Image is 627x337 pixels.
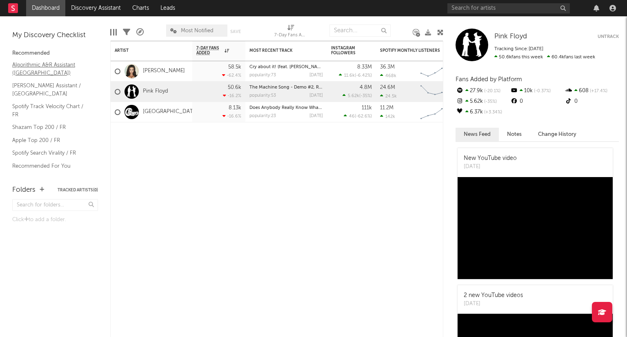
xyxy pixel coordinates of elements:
[342,93,372,98] div: ( )
[510,86,564,96] div: 10k
[380,48,441,53] div: Spotify Monthly Listeners
[12,215,98,225] div: Click to add a folder.
[589,89,607,93] span: +17.4 %
[12,199,98,211] input: Search for folders...
[356,73,371,78] span: -6.42 %
[249,106,354,110] a: Does Anybody Really Know What Time It Is - Live
[331,46,360,55] div: Instagram Followers
[196,46,222,55] span: 7-Day Fans Added
[12,149,90,157] a: Spotify Search Virality / FR
[249,65,326,69] a: Cry about it! (feat. [PERSON_NAME])
[360,94,371,98] span: -35 %
[380,114,395,119] div: 142k
[12,162,90,171] a: Recommended For You
[499,128,530,141] button: Notes
[143,68,185,75] a: [PERSON_NAME]
[58,188,98,192] button: Tracked Artists(0)
[12,136,90,145] a: Apple Top 200 / FR
[249,48,311,53] div: Most Recent Track
[494,55,595,60] span: 60.4k fans last week
[228,85,241,90] div: 50.6k
[249,114,276,118] div: popularity: 23
[222,73,241,78] div: -62.4 %
[115,48,176,53] div: Artist
[274,31,307,40] div: 7-Day Fans Added (7-Day Fans Added)
[228,64,241,70] div: 58.5k
[464,291,523,300] div: 2 new YouTube videos
[417,102,454,122] svg: Chart title
[12,185,36,195] div: Folders
[309,93,323,98] div: [DATE]
[456,128,499,141] button: News Feed
[229,105,241,111] div: 8.13k
[181,28,213,33] span: Most Notified
[143,109,198,115] a: [GEOGRAPHIC_DATA]
[344,73,355,78] span: 11.6k
[274,20,307,44] div: 7-Day Fans Added (7-Day Fans Added)
[222,113,241,119] div: -16.6 %
[456,107,510,118] div: 6.37k
[123,20,130,44] div: Filters
[309,73,323,78] div: [DATE]
[230,29,241,34] button: Save
[339,73,372,78] div: ( )
[530,128,585,141] button: Change History
[565,86,619,96] div: 608
[12,49,98,58] div: Recommended
[356,114,371,119] span: -62.6 %
[249,65,323,69] div: Cry about it! (feat. Ravyn Lenae)
[12,31,98,40] div: My Discovery Checklist
[598,33,619,41] button: Untrack
[329,24,391,37] input: Search...
[12,60,90,77] a: Algorithmic A&R Assistant ([GEOGRAPHIC_DATA])
[249,106,323,110] div: Does Anybody Really Know What Time It Is - Live
[12,102,90,119] a: Spotify Track Velocity Chart / FR
[380,105,394,111] div: 11.2M
[12,81,90,98] a: [PERSON_NAME] Assistant / [GEOGRAPHIC_DATA]
[565,96,619,107] div: 0
[362,105,372,111] div: 111k
[380,64,395,70] div: 36.3M
[249,73,276,78] div: popularity: 73
[357,64,372,70] div: 8.33M
[494,33,527,41] a: Pink Floyd
[483,100,497,104] span: -35 %
[483,110,502,115] span: +3.34 %
[464,300,523,308] div: [DATE]
[483,89,500,93] span: -20.1 %
[349,114,355,119] span: 46
[249,85,323,90] div: The Machine Song - Demo #2, Revisited
[344,113,372,119] div: ( )
[456,86,510,96] div: 27.9k
[136,20,144,44] div: A&R Pipeline
[110,20,117,44] div: Edit Columns
[494,47,543,51] span: Tracking Since: [DATE]
[223,93,241,98] div: -16.2 %
[494,55,543,60] span: 50.6k fans this week
[464,154,517,163] div: New YouTube video
[464,163,517,171] div: [DATE]
[360,85,372,90] div: 4.8M
[417,82,454,102] svg: Chart title
[249,85,335,90] a: The Machine Song - Demo #2, Revisited
[348,94,359,98] span: 5.62k
[380,85,395,90] div: 24.6M
[533,89,551,93] span: -0.37 %
[510,96,564,107] div: 0
[456,76,522,82] span: Fans Added by Platform
[380,93,397,99] div: 24.5k
[143,88,168,95] a: Pink Floyd
[380,73,396,78] div: 468k
[447,3,570,13] input: Search for artists
[309,114,323,118] div: [DATE]
[494,33,527,40] span: Pink Floyd
[417,61,454,82] svg: Chart title
[456,96,510,107] div: 5.62k
[12,123,90,132] a: Shazam Top 200 / FR
[249,93,276,98] div: popularity: 53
